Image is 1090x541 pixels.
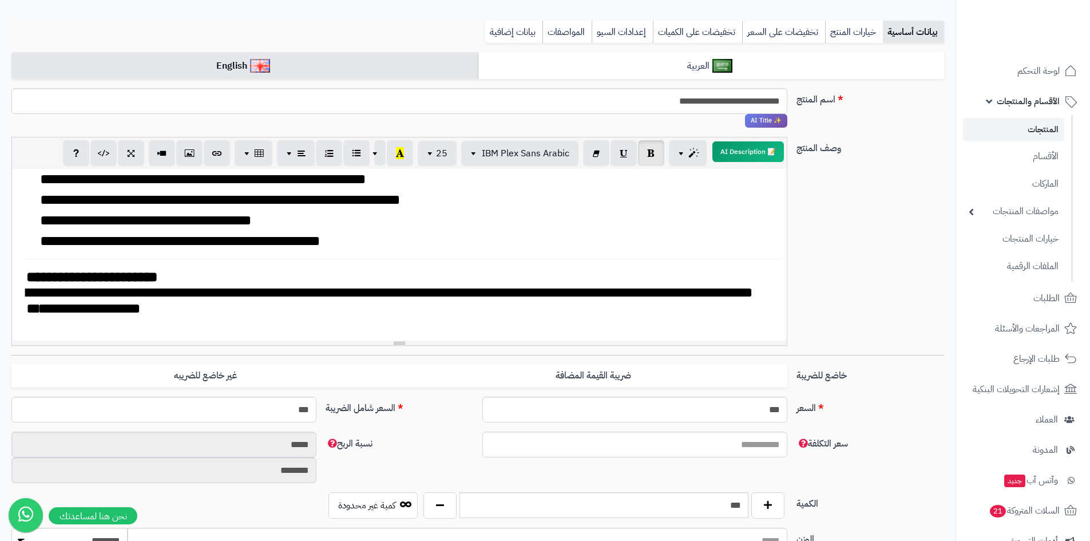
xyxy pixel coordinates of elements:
a: إشعارات التحويلات البنكية [963,376,1083,403]
a: الملفات الرقمية [963,254,1064,279]
a: بيانات أساسية [883,21,944,44]
span: إشعارات التحويلات البنكية [973,381,1060,397]
button: IBM Plex Sans Arabic [461,141,578,166]
a: خيارات المنتجات [963,227,1064,251]
a: العملاء [963,406,1083,433]
label: وصف المنتج [792,137,949,155]
span: IBM Plex Sans Arabic [482,147,569,160]
label: اسم المنتج [792,88,949,106]
span: الأقسام والمنتجات [997,93,1060,109]
span: السلات المتروكة [989,503,1060,519]
a: المدونة [963,436,1083,464]
a: الماركات [963,172,1064,196]
label: ضريبة القيمة المضافة [399,364,787,388]
a: وآتس آبجديد [963,467,1083,494]
a: تخفيضات على السعر [742,21,825,44]
a: بيانات إضافية [485,21,542,44]
a: المواصفات [542,21,592,44]
span: الطلبات [1033,290,1060,306]
img: English [250,59,270,73]
span: نسبة الربح [326,437,372,451]
span: وآتس آب [1003,472,1058,488]
a: إعدادات السيو [592,21,653,44]
span: 21 [990,505,1006,518]
span: طلبات الإرجاع [1013,351,1060,367]
a: السلات المتروكة21 [963,497,1083,524]
a: English [11,52,478,80]
label: السعر [792,397,949,415]
span: 25 [436,147,447,160]
span: سعر التكلفة [796,437,848,451]
a: المنتجات [963,118,1064,141]
span: لوحة التحكم [1017,63,1060,79]
span: انقر لاستخدام رفيقك الذكي [745,114,787,128]
a: الأقسام [963,144,1064,169]
a: العربية [478,52,944,80]
a: تخفيضات على الكميات [653,21,742,44]
a: الطلبات [963,285,1083,312]
img: العربية [712,59,732,73]
button: 📝 AI Description [712,141,784,162]
span: المراجعات والأسئلة [995,321,1060,337]
span: المدونة [1033,442,1058,458]
label: الكمية [792,492,949,511]
a: خيارات المنتج [825,21,883,44]
button: 25 [418,141,457,166]
span: العملاء [1036,412,1058,428]
a: مواصفات المنتجات [963,199,1064,224]
a: لوحة التحكم [963,57,1083,85]
a: المراجعات والأسئلة [963,315,1083,342]
label: السعر شامل الضريبة [321,397,478,415]
label: خاضع للضريبة [792,364,949,382]
a: طلبات الإرجاع [963,345,1083,373]
label: غير خاضع للضريبه [11,364,399,388]
img: logo-2.png [1012,32,1079,56]
span: جديد [1004,475,1025,487]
